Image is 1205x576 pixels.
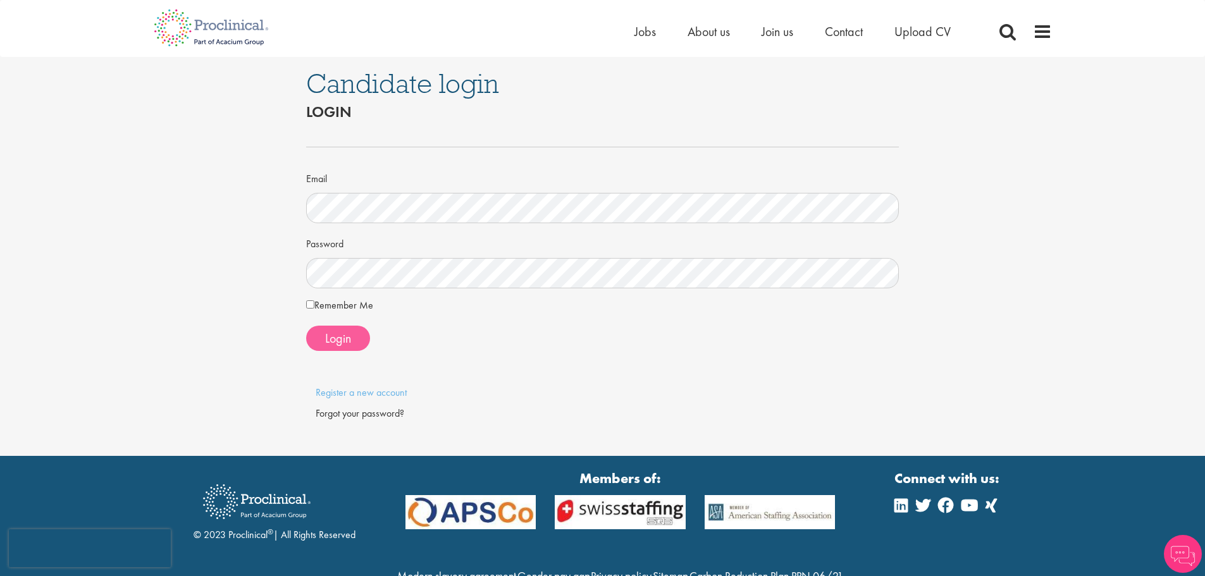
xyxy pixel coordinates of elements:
[306,66,499,101] span: Candidate login
[1164,535,1202,573] img: Chatbot
[306,326,370,351] button: Login
[194,475,320,528] img: Proclinical Recruitment
[306,300,314,309] input: Remember Me
[396,495,546,530] img: APSCo
[306,233,343,252] label: Password
[762,23,793,40] a: Join us
[268,527,273,537] sup: ®
[306,104,899,120] h2: Login
[9,529,171,567] iframe: reCAPTCHA
[306,168,327,187] label: Email
[695,495,845,530] img: APSCo
[316,386,407,399] a: Register a new account
[316,407,890,421] div: Forgot your password?
[894,23,951,40] a: Upload CV
[325,330,351,346] span: Login
[825,23,863,40] a: Contact
[306,298,373,313] label: Remember Me
[894,469,1002,488] strong: Connect with us:
[688,23,730,40] a: About us
[194,475,355,542] div: © 2023 Proclinical | All Rights Reserved
[545,495,695,530] img: APSCo
[634,23,656,40] a: Jobs
[405,469,836,488] strong: Members of:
